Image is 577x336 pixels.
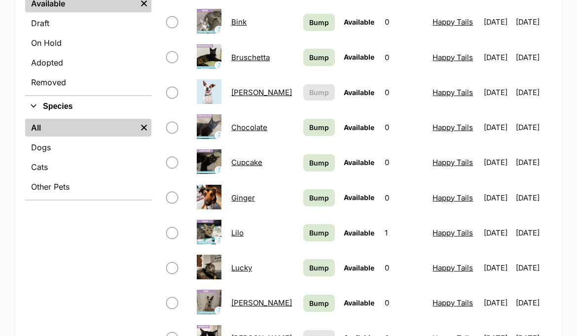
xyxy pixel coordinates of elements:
[344,264,374,272] span: Available
[516,40,551,74] td: [DATE]
[231,228,244,237] a: Lilo
[516,145,551,179] td: [DATE]
[303,259,335,276] a: Bump
[344,123,374,132] span: Available
[381,110,428,144] td: 0
[516,251,551,285] td: [DATE]
[309,17,329,28] span: Bump
[25,138,151,156] a: Dogs
[433,17,473,27] a: Happy Tails
[25,54,151,71] a: Adopted
[25,119,137,136] a: All
[433,53,473,62] a: Happy Tails
[381,216,428,250] td: 1
[303,84,335,101] button: Bump
[433,88,473,97] a: Happy Tails
[516,110,551,144] td: [DATE]
[433,263,473,272] a: Happy Tails
[381,5,428,39] td: 0
[480,286,515,320] td: [DATE]
[433,158,473,167] a: Happy Tails
[309,122,329,133] span: Bump
[516,216,551,250] td: [DATE]
[516,181,551,215] td: [DATE]
[381,181,428,215] td: 0
[433,123,473,132] a: Happy Tails
[303,224,335,241] a: Bump
[231,298,292,307] a: [PERSON_NAME]
[25,34,151,52] a: On Hold
[25,178,151,196] a: Other Pets
[25,158,151,176] a: Cats
[480,40,515,74] td: [DATE]
[309,87,329,98] span: Bump
[516,5,551,39] td: [DATE]
[25,100,151,113] button: Species
[516,75,551,109] td: [DATE]
[303,189,335,206] a: Bump
[303,49,335,66] a: Bump
[480,251,515,285] td: [DATE]
[303,295,335,312] a: Bump
[480,5,515,39] td: [DATE]
[480,145,515,179] td: [DATE]
[309,228,329,238] span: Bump
[231,53,270,62] a: Bruschetta
[25,117,151,200] div: Species
[433,298,473,307] a: Happy Tails
[231,158,262,167] a: Cupcake
[344,88,374,97] span: Available
[344,53,374,61] span: Available
[516,286,551,320] td: [DATE]
[303,119,335,136] a: Bump
[480,75,515,109] td: [DATE]
[303,154,335,171] a: Bump
[309,263,329,273] span: Bump
[25,73,151,91] a: Removed
[231,263,252,272] a: Lucky
[433,193,473,202] a: Happy Tails
[344,158,374,167] span: Available
[309,158,329,168] span: Bump
[480,181,515,215] td: [DATE]
[231,88,292,97] a: [PERSON_NAME]
[231,17,247,27] a: Bink
[381,145,428,179] td: 0
[25,14,151,32] a: Draft
[303,14,335,31] a: Bump
[344,193,374,202] span: Available
[231,193,255,202] a: Ginger
[480,110,515,144] td: [DATE]
[344,229,374,237] span: Available
[433,228,473,237] a: Happy Tails
[309,193,329,203] span: Bump
[381,251,428,285] td: 0
[231,123,267,132] a: Chocolate
[344,299,374,307] span: Available
[344,18,374,26] span: Available
[381,40,428,74] td: 0
[137,119,151,136] a: Remove filter
[480,216,515,250] td: [DATE]
[309,52,329,63] span: Bump
[381,75,428,109] td: 0
[309,298,329,308] span: Bump
[381,286,428,320] td: 0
